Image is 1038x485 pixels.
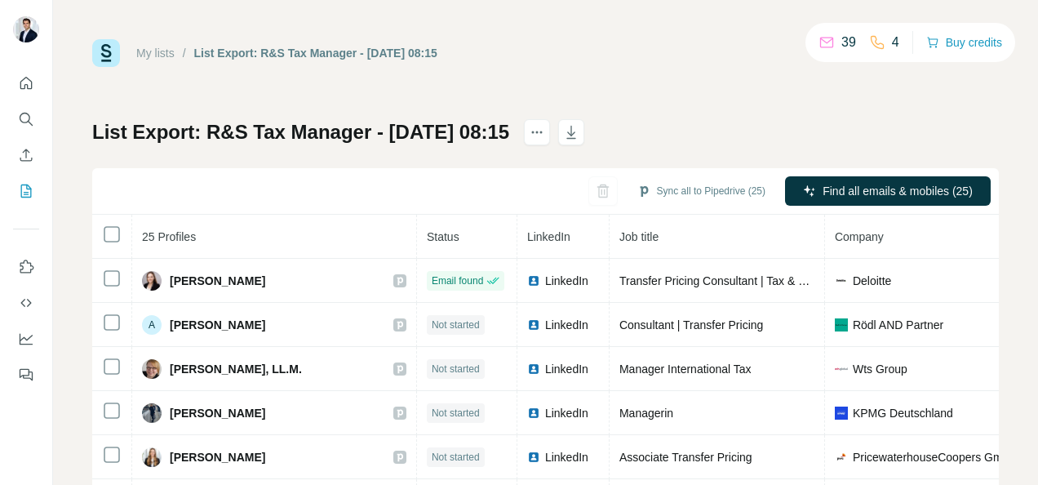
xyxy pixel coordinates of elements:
[853,449,1018,465] span: PricewaterhouseCoopers GmbH
[92,39,120,67] img: Surfe Logo
[13,140,39,170] button: Enrich CSV
[823,183,973,199] span: Find all emails & mobiles (25)
[835,451,848,464] img: company-logo
[142,359,162,379] img: Avatar
[170,361,302,377] span: [PERSON_NAME], LL.M.
[13,16,39,42] img: Avatar
[432,362,480,376] span: Not started
[13,176,39,206] button: My lists
[194,45,437,61] div: List Export: R&S Tax Manager - [DATE] 08:15
[432,450,480,465] span: Not started
[619,230,659,243] span: Job title
[432,274,483,288] span: Email found
[853,317,943,333] span: Rödl AND Partner
[136,47,175,60] a: My lists
[545,317,588,333] span: LinkedIn
[170,449,265,465] span: [PERSON_NAME]
[619,363,752,376] span: Manager International Tax
[527,451,540,464] img: LinkedIn logo
[785,176,991,206] button: Find all emails & mobiles (25)
[853,273,891,289] span: Deloitte
[619,407,673,420] span: Managerin
[619,451,752,464] span: Associate Transfer Pricing
[926,31,1002,54] button: Buy credits
[835,363,848,376] img: company-logo
[524,119,550,145] button: actions
[142,230,196,243] span: 25 Profiles
[92,119,509,145] h1: List Export: R&S Tax Manager - [DATE] 08:15
[545,405,588,421] span: LinkedIn
[841,33,856,52] p: 39
[527,230,570,243] span: LinkedIn
[527,407,540,420] img: LinkedIn logo
[835,278,848,283] img: company-logo
[13,69,39,98] button: Quick start
[170,405,265,421] span: [PERSON_NAME]
[892,33,899,52] p: 4
[142,447,162,467] img: Avatar
[545,273,588,289] span: LinkedIn
[170,317,265,333] span: [PERSON_NAME]
[13,105,39,134] button: Search
[432,406,480,420] span: Not started
[170,273,265,289] span: [PERSON_NAME]
[619,318,763,331] span: Consultant | Transfer Pricing
[13,252,39,282] button: Use Surfe on LinkedIn
[183,45,186,61] li: /
[835,407,848,420] img: company-logo
[142,315,162,335] div: A
[853,361,907,377] span: Wts Group
[142,271,162,291] img: Avatar
[835,318,848,331] img: company-logo
[545,361,588,377] span: LinkedIn
[427,230,459,243] span: Status
[13,360,39,389] button: Feedback
[545,449,588,465] span: LinkedIn
[527,318,540,331] img: LinkedIn logo
[619,274,826,287] span: Transfer Pricing Consultant | Tax & Legal
[142,403,162,423] img: Avatar
[13,288,39,318] button: Use Surfe API
[626,179,777,203] button: Sync all to Pipedrive (25)
[527,363,540,376] img: LinkedIn logo
[527,274,540,287] img: LinkedIn logo
[853,405,953,421] span: KPMG Deutschland
[432,318,480,332] span: Not started
[13,324,39,354] button: Dashboard
[835,230,884,243] span: Company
